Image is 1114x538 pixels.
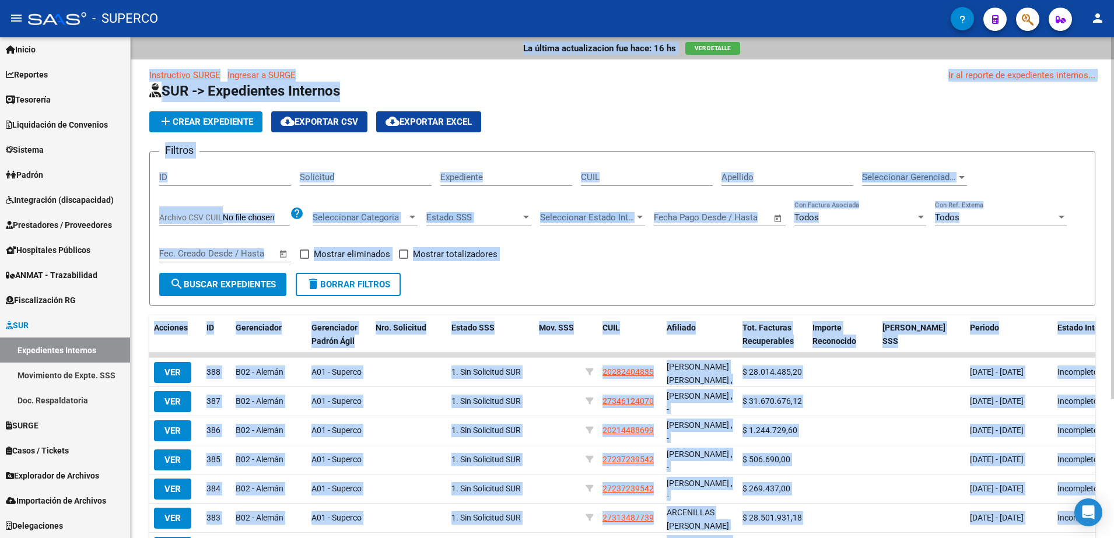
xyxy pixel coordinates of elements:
[164,396,181,407] span: VER
[159,142,199,159] h3: Filtros
[227,70,296,80] a: Ingresar a SURGE
[277,247,290,261] button: Open calendar
[164,513,181,523] span: VER
[6,319,29,332] span: SUR
[296,273,401,296] button: Borrar Filtros
[236,426,283,435] span: B02 - Alemán
[154,362,191,383] button: VER
[236,323,282,332] span: Gerenciador
[742,396,802,406] span: $ 31.670.676,12
[882,323,945,346] span: [PERSON_NAME] SSS
[667,449,733,472] span: [PERSON_NAME] , -
[149,70,220,80] a: Instructivo SURGE
[1057,323,1112,332] span: Estado Interno
[1057,455,1098,464] span: Incompleto
[862,172,957,182] span: Seleccionar Gerenciador
[742,426,797,435] span: $ 1.244.729,60
[371,315,447,354] datatable-header-cell: Nro. Solicitud
[6,168,43,181] span: Padrón
[6,118,108,131] span: Liquidación de Convenios
[217,248,274,259] input: Fecha fin
[447,315,534,354] datatable-header-cell: Estado SSS
[386,114,400,128] mat-icon: cloud_download
[202,315,231,354] datatable-header-cell: ID
[742,484,790,493] span: $ 269.437,00
[154,479,191,500] button: VER
[970,513,1024,522] span: [DATE] - [DATE]
[6,269,97,282] span: ANMAT - Trazabilidad
[742,513,802,522] span: $ 28.501.931,18
[1074,498,1102,526] div: Open Intercom Messenger
[1057,513,1098,522] span: Incompleto
[667,479,733,501] span: [PERSON_NAME] , -
[1057,367,1098,377] span: Incompleto
[695,45,731,51] span: Ver Detalle
[290,206,304,220] mat-icon: help
[6,68,48,81] span: Reportes
[149,111,262,132] button: Crear Expediente
[685,42,740,55] button: Ver Detalle
[965,315,1053,354] datatable-header-cell: Periodo
[534,315,581,354] datatable-header-cell: Mov. SSS
[6,244,90,256] span: Hospitales Públicos
[662,315,738,354] datatable-header-cell: Afiliado
[935,212,959,223] span: Todos
[386,117,472,127] span: Exportar EXCEL
[154,323,188,332] span: Acciones
[159,248,206,259] input: Fecha inicio
[451,455,521,464] span: 1. Sin Solicitud SUR
[970,323,999,332] span: Periodo
[602,323,620,332] span: CUIL
[794,212,819,223] span: Todos
[1057,396,1098,406] span: Incompleto
[451,323,495,332] span: Estado SSS
[271,111,367,132] button: Exportar CSV
[654,212,701,223] input: Fecha inicio
[6,444,69,457] span: Casos / Tickets
[164,367,181,378] span: VER
[812,323,856,346] span: Importe Reconocido
[6,294,76,307] span: Fiscalización RG
[451,513,521,522] span: 1. Sin Solicitud SUR
[159,117,253,127] span: Crear Expediente
[92,6,158,31] span: - SUPERCO
[154,449,191,470] button: VER
[602,367,654,377] span: 20282404835
[667,391,733,414] span: [PERSON_NAME] , -
[426,212,521,223] span: Estado SSS
[307,315,371,354] datatable-header-cell: Gerenciador Padrón Ágil
[311,396,362,406] span: A01 - Superco
[667,420,733,443] span: [PERSON_NAME] , -
[164,484,181,494] span: VER
[6,469,99,482] span: Explorador de Archivos
[712,212,768,223] input: Fecha fin
[281,114,295,128] mat-icon: cloud_download
[206,513,220,522] span: 383
[6,494,106,507] span: Importación de Archivos
[6,519,63,532] span: Delegaciones
[306,277,320,291] mat-icon: delete
[223,213,290,223] input: Archivo CSV CUIL
[281,117,358,127] span: Exportar CSV
[451,396,521,406] span: 1. Sin Solicitud SUR
[667,362,733,398] span: [PERSON_NAME] [PERSON_NAME] , -
[206,484,220,493] span: 384
[413,247,498,261] span: Mostrar totalizadores
[149,83,340,99] span: SUR -> Expedientes Internos
[451,426,521,435] span: 1. Sin Solicitud SUR
[159,273,286,296] button: Buscar Expedientes
[206,367,220,377] span: 388
[598,315,662,354] datatable-header-cell: CUIL
[1057,484,1098,493] span: Incompleto
[311,426,362,435] span: A01 - Superco
[6,419,38,432] span: SURGE
[772,212,785,225] button: Open calendar
[170,279,276,290] span: Buscar Expedientes
[236,396,283,406] span: B02 - Alemán
[376,111,481,132] button: Exportar EXCEL
[451,367,521,377] span: 1. Sin Solicitud SUR
[236,455,283,464] span: B02 - Alemán
[149,315,202,354] datatable-header-cell: Acciones
[206,455,220,464] span: 385
[6,219,112,231] span: Prestadores / Proveedores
